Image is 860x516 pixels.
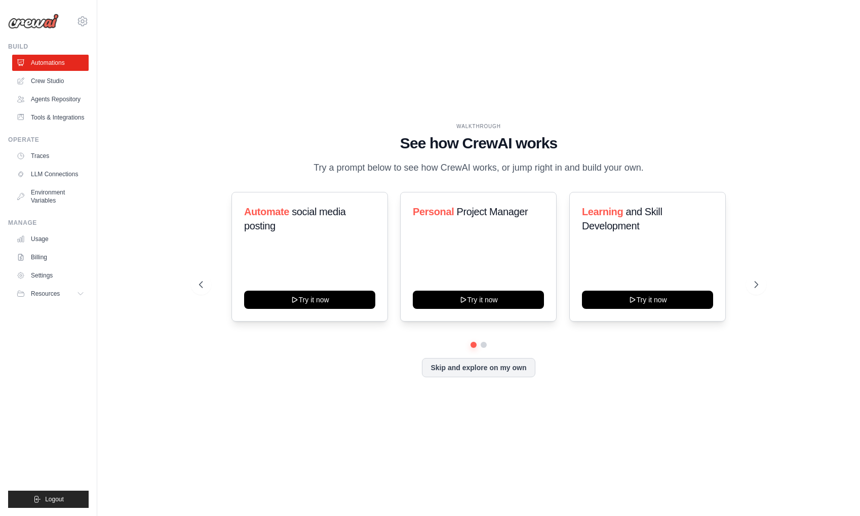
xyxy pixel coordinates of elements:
[12,109,89,126] a: Tools & Integrations
[12,267,89,284] a: Settings
[413,291,544,309] button: Try it now
[8,43,89,51] div: Build
[413,206,454,217] span: Personal
[45,495,64,503] span: Logout
[199,123,758,130] div: WALKTHROUGH
[457,206,528,217] span: Project Manager
[244,206,289,217] span: Automate
[12,286,89,302] button: Resources
[244,206,346,231] span: social media posting
[31,290,60,298] span: Resources
[422,358,535,377] button: Skip and explore on my own
[308,161,649,175] p: Try a prompt below to see how CrewAI works, or jump right in and build your own.
[244,291,375,309] button: Try it now
[12,73,89,89] a: Crew Studio
[582,291,713,309] button: Try it now
[809,467,860,516] iframe: Chat Widget
[8,136,89,144] div: Operate
[8,219,89,227] div: Manage
[12,166,89,182] a: LLM Connections
[12,249,89,265] a: Billing
[582,206,662,231] span: and Skill Development
[199,134,758,152] h1: See how CrewAI works
[582,206,623,217] span: Learning
[12,148,89,164] a: Traces
[8,491,89,508] button: Logout
[12,184,89,209] a: Environment Variables
[8,14,59,29] img: Logo
[12,55,89,71] a: Automations
[12,91,89,107] a: Agents Repository
[12,231,89,247] a: Usage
